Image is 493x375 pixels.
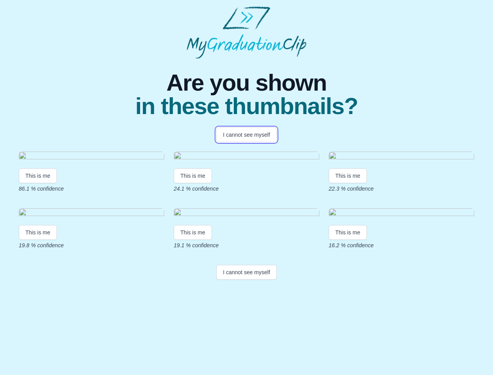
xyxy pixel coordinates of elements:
[174,185,319,193] p: 24.1 % confidence
[329,208,474,219] img: 0910bf08722c7850b1a6c5f3fd51b3cfe9772a98.gif
[135,95,358,118] span: in these thumbnails?
[174,152,319,162] img: a156fa4ced5c3767745e1ff52df8c85f1bae5e0d.gif
[174,241,319,249] p: 19.1 % confidence
[329,241,474,249] p: 16.2 % confidence
[216,265,277,280] button: I cannot see myself
[329,152,474,162] img: 1f3b0c0578210b732613e0078ed2cb8b1d8b71b1.gif
[19,168,57,183] button: This is me
[174,225,212,240] button: This is me
[329,168,367,183] button: This is me
[19,241,164,249] p: 19.8 % confidence
[187,6,307,59] img: MyGraduationClip
[19,225,57,240] button: This is me
[19,152,164,162] img: c238e8a5de1df63b882addd07c1e8a9e9a780c38.gif
[329,185,474,193] p: 22.3 % confidence
[135,71,358,95] span: Are you shown
[329,225,367,240] button: This is me
[174,168,212,183] button: This is me
[174,208,319,219] img: bdd5639559096047e2b7d5bb288739e1a6d703fb.gif
[19,185,164,193] p: 86.1 % confidence
[216,127,277,142] button: I cannot see myself
[19,208,164,219] img: dafcd775d5923ddcd1f9c7eda1c7798cf425010c.gif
